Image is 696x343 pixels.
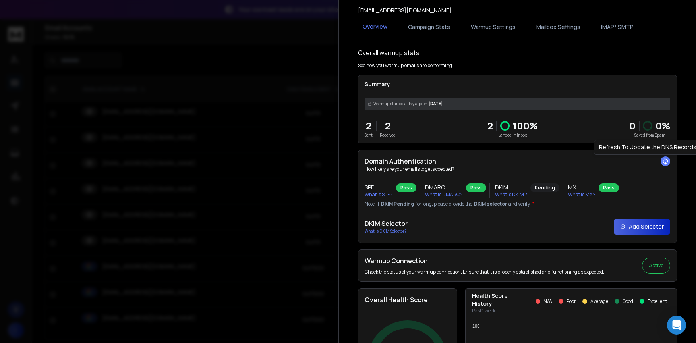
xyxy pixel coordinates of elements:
h3: DMARC [425,183,463,191]
h3: DKIM [495,183,527,191]
div: Open Intercom Messenger [667,316,686,335]
button: Active [642,258,670,274]
div: Pass [599,183,619,192]
button: Overview [358,18,392,36]
p: 2 [365,119,373,132]
p: What is MX ? [568,191,595,198]
h2: Domain Authentication [365,156,670,166]
p: Landed in Inbox [487,132,538,138]
p: What is DKIM ? [495,191,527,198]
span: Warmup started a day ago on [373,101,427,107]
p: Past 1 week [472,308,520,314]
p: How likely are your emails to get accepted? [365,166,670,172]
button: Mailbox Settings [532,18,585,36]
h2: Overall Health Score [365,295,450,304]
div: Pass [466,183,486,192]
h2: Warmup Connection [365,256,604,266]
p: 2 [487,119,493,132]
p: What is DMARC ? [425,191,463,198]
button: IMAP/ SMTP [596,18,638,36]
p: What is DKIM Selector? [365,228,408,234]
div: [DATE] [365,98,670,110]
p: Health Score History [472,292,520,308]
p: Received [380,132,396,138]
p: Average [590,298,608,304]
p: Sent [365,132,373,138]
h3: MX [568,183,595,191]
p: 2 [380,119,396,132]
p: [EMAIL_ADDRESS][DOMAIN_NAME] [358,6,452,14]
p: What is SPF ? [365,191,393,198]
p: 0 % [655,119,670,132]
p: Note: If for long, please provide the and verify. [365,201,670,207]
button: Add Selector [614,219,670,235]
button: Warmup Settings [466,18,520,36]
p: Check the status of your warmup connection. Ensure that it is properly established and functionin... [365,269,604,275]
strong: 0 [629,119,636,132]
div: Pass [396,183,416,192]
p: Poor [566,298,576,304]
p: See how you warmup emails are performing [358,62,452,69]
h2: DKIM Selector [365,219,408,228]
p: N/A [543,298,552,304]
span: DKIM selector [474,201,507,207]
span: DKIM Pending [381,201,414,207]
p: 100 % [513,119,538,132]
h1: Overall warmup stats [358,48,420,58]
p: Excellent [648,298,667,304]
p: Good [623,298,633,304]
div: Pending [530,183,559,192]
p: Saved from Spam [629,132,670,138]
h3: SPF [365,183,393,191]
button: Campaign Stats [403,18,455,36]
tspan: 100 [472,324,479,328]
p: Summary [365,80,670,88]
